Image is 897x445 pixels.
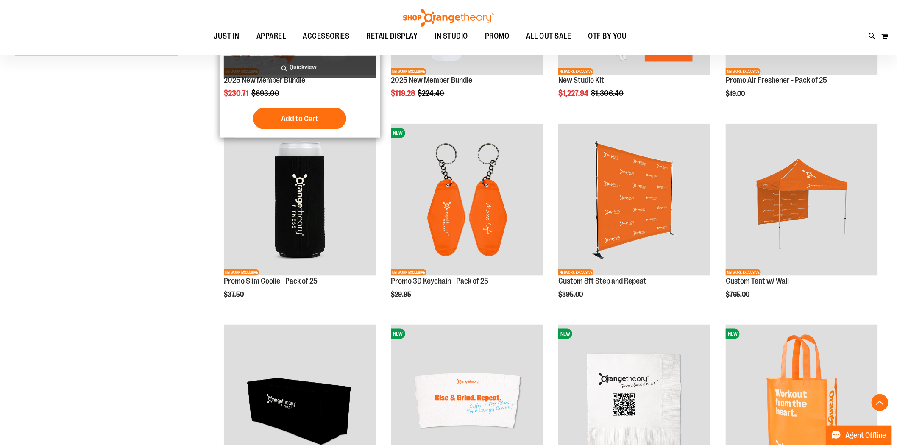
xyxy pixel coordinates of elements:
[391,124,543,277] a: Promo 3D Keychain - Pack of 25NEWNETWORK EXCLUSIVE
[387,120,548,320] div: product
[402,9,495,27] img: Shop Orangetheory
[591,89,625,97] span: $1,306.40
[253,108,346,129] button: Add to Cart
[726,291,751,298] span: $765.00
[214,27,240,46] span: JUST IN
[220,120,380,320] div: product
[485,27,510,46] span: PROMO
[224,56,376,78] a: Quickview
[726,277,789,285] a: Custom Tent w/ Wall
[391,329,405,339] span: NEW
[251,89,281,97] span: $693.00
[726,124,878,276] img: OTF Custom Tent w/single sided wall Orange
[391,76,473,84] a: 2025 New Member Bundle
[558,68,593,75] span: NETWORK EXCLUSIVE
[558,269,593,276] span: NETWORK EXCLUSIVE
[726,68,761,75] span: NETWORK EXCLUSIVE
[391,291,413,298] span: $29.95
[303,27,350,46] span: ACCESSORIES
[391,277,489,285] a: Promo 3D Keychain - Pack of 25
[526,27,571,46] span: ALL OUT SALE
[224,76,305,84] a: 2025 New Member Bundle
[391,89,417,97] span: $119.28
[367,27,418,46] span: RETAIL DISPLAY
[558,124,710,277] a: OTF 8ft Step and RepeatNETWORK EXCLUSIVE
[558,76,604,84] a: New Studio Kit
[391,68,426,75] span: NETWORK EXCLUSIVE
[726,269,761,276] span: NETWORK EXCLUSIVE
[224,124,376,276] img: Promo Slim Coolie - Pack of 25
[224,269,259,276] span: NETWORK EXCLUSIVE
[391,124,543,276] img: Promo 3D Keychain - Pack of 25
[558,291,584,298] span: $395.00
[418,89,446,97] span: $224.40
[726,76,827,84] a: Promo Air Freshener - Pack of 25
[391,128,405,138] span: NEW
[391,269,426,276] span: NETWORK EXCLUSIVE
[726,329,740,339] span: NEW
[554,120,715,316] div: product
[872,394,889,411] button: Back To Top
[726,124,878,277] a: OTF Custom Tent w/single sided wall OrangeNETWORK EXCLUSIVE
[558,89,590,97] span: $1,227.94
[281,114,318,123] span: Add to Cart
[256,27,286,46] span: APPAREL
[558,124,710,276] img: OTF 8ft Step and Repeat
[224,291,245,298] span: $37.50
[558,329,572,339] span: NEW
[224,124,376,277] a: Promo Slim Coolie - Pack of 25NEWNETWORK EXCLUSIVE
[558,277,646,285] a: Custom 8ft Step and Repeat
[435,27,468,46] span: IN STUDIO
[721,120,882,316] div: product
[826,426,892,445] button: Agent Offline
[726,90,747,97] span: $19.00
[224,89,250,97] span: $230.71
[224,277,318,285] a: Promo Slim Coolie - Pack of 25
[588,27,627,46] span: OTF BY YOU
[846,431,886,439] span: Agent Offline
